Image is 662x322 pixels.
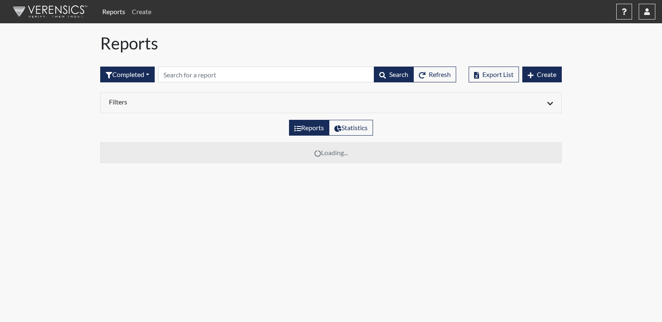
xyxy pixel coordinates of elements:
[158,67,374,82] input: Search by Registration ID, Interview Number, or Investigation Name.
[469,67,519,82] button: Export List
[413,67,456,82] button: Refresh
[537,70,556,78] span: Create
[99,3,128,20] a: Reports
[128,3,155,20] a: Create
[100,67,155,82] button: Completed
[329,120,373,136] label: View statistics about completed interviews
[389,70,408,78] span: Search
[522,67,562,82] button: Create
[103,98,559,108] div: Click to expand/collapse filters
[100,33,562,53] h1: Reports
[109,98,325,106] h6: Filters
[429,70,451,78] span: Refresh
[482,70,514,78] span: Export List
[101,143,562,163] td: Loading...
[289,120,329,136] label: View the list of reports
[374,67,414,82] button: Search
[100,67,155,82] div: Filter by interview status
